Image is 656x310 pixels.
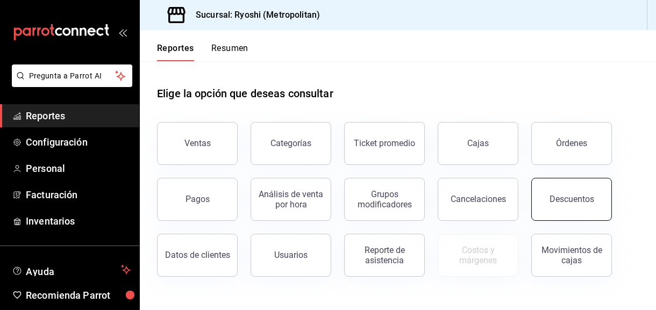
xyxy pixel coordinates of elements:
[26,263,117,276] span: Ayuda
[531,122,612,165] button: Órdenes
[438,178,518,221] button: Cancelaciones
[251,178,331,221] button: Análisis de venta por hora
[157,122,238,165] button: Ventas
[251,122,331,165] button: Categorías
[354,138,415,148] div: Ticket promedio
[467,138,489,148] div: Cajas
[344,178,425,221] button: Grupos modificadores
[29,70,116,82] span: Pregunta a Parrot AI
[531,234,612,277] button: Movimientos de cajas
[438,234,518,277] button: Contrata inventarios para ver este reporte
[251,234,331,277] button: Usuarios
[538,245,605,265] div: Movimientos de cajas
[550,194,594,204] div: Descuentos
[270,138,311,148] div: Categorías
[351,189,418,210] div: Grupos modificadores
[556,138,587,148] div: Órdenes
[531,178,612,221] button: Descuentos
[26,214,131,228] span: Inventarios
[26,161,131,176] span: Personal
[118,28,127,37] button: open_drawer_menu
[451,194,506,204] div: Cancelaciones
[12,64,132,87] button: Pregunta a Parrot AI
[26,135,131,149] span: Configuración
[157,85,333,102] h1: Elige la opción que deseas consultar
[184,138,211,148] div: Ventas
[8,78,132,89] a: Pregunta a Parrot AI
[211,43,248,61] button: Resumen
[157,43,248,61] div: navigation tabs
[344,234,425,277] button: Reporte de asistencia
[438,122,518,165] button: Cajas
[187,9,320,21] h3: Sucursal: Ryoshi (Metropolitan)
[186,194,210,204] div: Pagos
[26,188,131,202] span: Facturación
[157,178,238,221] button: Pagos
[344,122,425,165] button: Ticket promedio
[445,245,511,265] div: Costos y márgenes
[165,250,230,260] div: Datos de clientes
[157,43,194,61] button: Reportes
[26,288,131,302] span: Recomienda Parrot
[157,234,238,277] button: Datos de clientes
[258,189,324,210] div: Análisis de venta por hora
[274,250,308,260] div: Usuarios
[351,245,418,265] div: Reporte de asistencia
[26,109,131,123] span: Reportes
